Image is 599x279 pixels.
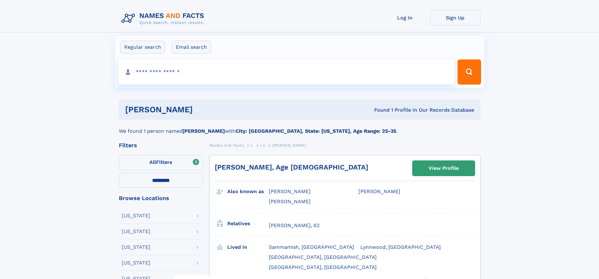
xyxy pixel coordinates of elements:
[119,155,203,170] label: Filters
[236,128,396,134] b: City: [GEOGRAPHIC_DATA], State: [US_STATE], Age Range: 25-35
[269,244,354,250] span: Sammamish, [GEOGRAPHIC_DATA]
[118,59,455,85] input: search input
[260,141,265,149] a: Lu
[149,159,156,165] span: All
[458,59,481,85] button: Search Button
[227,218,269,229] h3: Relatives
[283,107,474,114] div: Found 1 Profile In Our Records Database
[125,106,284,114] h1: [PERSON_NAME]
[260,143,265,148] span: Lu
[172,41,211,54] label: Email search
[122,213,150,218] div: [US_STATE]
[122,260,150,265] div: [US_STATE]
[269,188,311,194] span: [PERSON_NAME]
[120,41,165,54] label: Regular search
[119,195,203,201] div: Browse Locations
[122,229,150,234] div: [US_STATE]
[380,10,430,25] a: Log In
[413,161,475,176] a: View Profile
[360,244,441,250] span: Lynnwood, [GEOGRAPHIC_DATA]
[251,143,253,148] span: L
[269,254,377,260] span: [GEOGRAPHIC_DATA], [GEOGRAPHIC_DATA]
[269,264,377,270] span: [GEOGRAPHIC_DATA], [GEOGRAPHIC_DATA]
[122,245,150,250] div: [US_STATE]
[358,188,400,194] span: [PERSON_NAME]
[209,141,244,149] a: Names and Facts
[119,120,480,135] div: We found 1 person named with .
[215,163,368,171] a: [PERSON_NAME], Age [DEMOGRAPHIC_DATA]
[429,161,459,176] div: View Profile
[227,186,269,197] h3: Also known as
[272,143,306,148] span: [PERSON_NAME]
[430,10,480,25] a: Sign Up
[119,10,209,27] img: Logo Names and Facts
[227,242,269,253] h3: Lived in
[119,142,203,148] div: Filters
[251,141,253,149] a: L
[182,128,225,134] b: [PERSON_NAME]
[269,198,311,204] span: [PERSON_NAME]
[269,222,319,229] a: [PERSON_NAME], 62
